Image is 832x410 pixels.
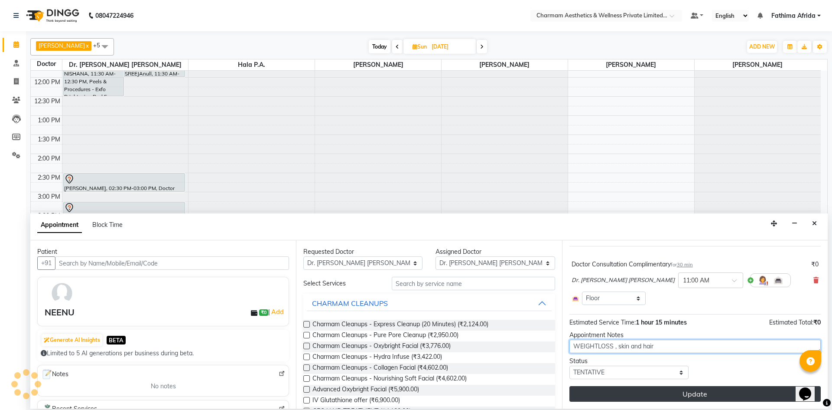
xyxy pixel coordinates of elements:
[569,357,689,366] div: Status
[773,275,783,285] img: Interior.png
[95,3,133,28] b: 08047224946
[811,260,819,269] div: ₹0
[369,40,390,53] span: Today
[37,256,55,270] button: +91
[749,43,775,50] span: ADD NEW
[36,173,62,182] div: 2:30 PM
[42,334,102,346] button: Generate AI Insights
[569,318,636,326] span: Estimated Service Time:
[93,42,107,49] span: +5
[671,262,693,268] small: for
[259,309,268,316] span: ₹0
[62,59,188,70] span: Dr. [PERSON_NAME] [PERSON_NAME]
[410,43,429,50] span: Sun
[312,385,419,396] span: Advanced Oxybright Facial (₹5,900.00)
[312,396,400,407] span: IV Glutathione offer (₹6,900.00)
[151,382,176,391] span: No notes
[312,374,467,385] span: Charmam Cleanups - Nourishing Soft Facial (₹4,602.00)
[55,256,289,270] input: Search by Name/Mobile/Email/Code
[769,318,813,326] span: Estimated Total:
[312,352,442,363] span: Charmam Cleanups - Hydra Infuse (₹3,422.00)
[37,217,82,233] span: Appointment
[64,174,185,191] div: [PERSON_NAME], 02:30 PM-03:00 PM, Doctor Consultation Complimentary
[32,97,62,106] div: 12:30 PM
[64,59,124,96] div: NISHANA, 11:30 AM-12:30 PM, Peels & Procedures - Exfo Brightening Peel Face
[49,281,75,306] img: avatar
[572,276,675,285] span: Dr. [PERSON_NAME] [PERSON_NAME]
[808,217,821,230] button: Close
[32,78,62,87] div: 12:00 PM
[303,247,422,256] div: Requested Doctor
[568,59,694,70] span: [PERSON_NAME]
[677,262,693,268] span: 30 min
[442,59,568,70] span: [PERSON_NAME]
[757,275,768,285] img: Hairdresser.png
[747,41,777,53] button: ADD NEW
[312,331,458,341] span: Charmam Cleanups - Pure Pore Cleanup (₹2,950.00)
[270,307,285,317] a: Add
[22,3,81,28] img: logo
[36,192,62,201] div: 3:00 PM
[36,211,62,220] div: 3:30 PM
[695,59,821,70] span: [PERSON_NAME]
[429,40,472,53] input: 2025-09-07
[188,59,315,70] span: Hala P.A.
[312,320,488,331] span: Charmam Cleanups - Express Cleanup (20 Minutes) (₹2,124.00)
[36,154,62,163] div: 2:00 PM
[41,349,286,358] div: Limited to 5 AI generations per business during beta.
[36,116,62,125] div: 1:00 PM
[312,298,388,308] div: CHARMAM CLEANUPS
[41,369,68,380] span: Notes
[315,59,441,70] span: [PERSON_NAME]
[37,247,289,256] div: Patient
[636,318,687,326] span: 1 hour 15 minutes
[45,306,75,319] div: NEENU
[36,135,62,144] div: 1:30 PM
[813,318,821,326] span: ₹0
[31,59,62,69] div: Doctor
[92,221,123,229] span: Block Time
[312,341,451,352] span: Charmam Cleanups - Oxybright Facial (₹3,776.00)
[39,42,85,49] span: [PERSON_NAME]
[297,279,385,288] div: Select Services
[435,247,555,256] div: Assigned Doctor
[64,202,185,239] div: NISHANA, 03:15 PM-04:15 PM, IV GLUTA 2 VIELS+ VIT C
[572,295,579,302] img: Interior.png
[392,277,555,290] input: Search by service name
[796,375,823,401] iframe: chat widget
[107,336,126,344] span: BETA
[312,363,448,374] span: Charmam Cleanups - Collagen Facial (₹4,602.00)
[85,42,89,49] a: x
[572,260,693,269] div: Doctor Consultation Complimentary
[569,386,821,402] button: Update
[307,295,551,311] button: CHARMAM CLEANUPS
[268,307,285,317] span: |
[771,11,816,20] span: Fathima Afrida
[569,331,821,340] div: Appointment Notes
